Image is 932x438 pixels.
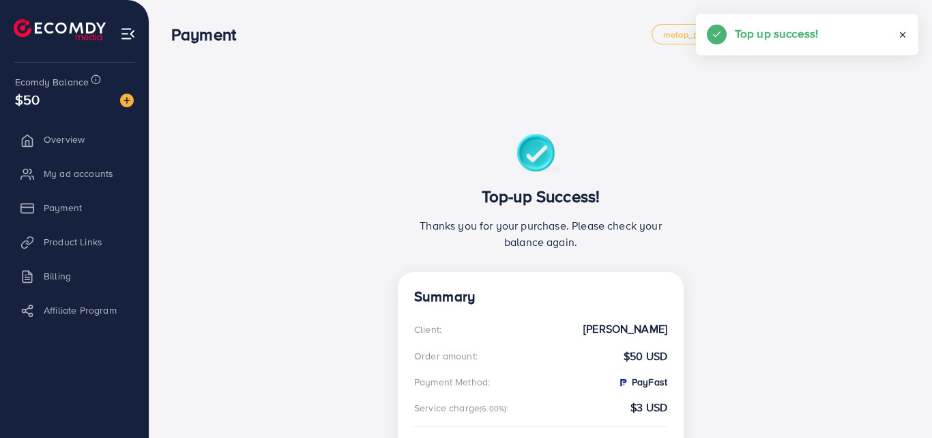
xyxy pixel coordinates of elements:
span: Ecomdy Balance [15,75,89,89]
span: $50 [15,90,40,109]
strong: $3 USD [630,400,667,415]
div: Client: [414,323,441,336]
strong: PayFast [617,375,667,389]
small: (6.00%): [480,403,508,414]
h3: Top-up Success! [414,187,667,206]
img: menu [120,26,136,42]
img: image [120,94,134,107]
img: success [516,134,565,176]
a: metap_pakistan_001 [652,24,758,44]
div: Service charge [414,401,513,415]
img: PayFast [617,377,628,388]
h4: Summary [414,288,667,305]
span: metap_pakistan_001 [663,30,746,39]
strong: $50 USD [624,348,667,364]
img: logo [14,19,106,40]
div: Payment Method: [414,375,490,389]
div: Order amount: [414,349,478,363]
h3: Payment [171,25,247,44]
h5: Top up success! [735,25,818,42]
p: Thanks you for your purchase. Please check your balance again. [414,217,667,250]
strong: [PERSON_NAME] [583,321,667,337]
